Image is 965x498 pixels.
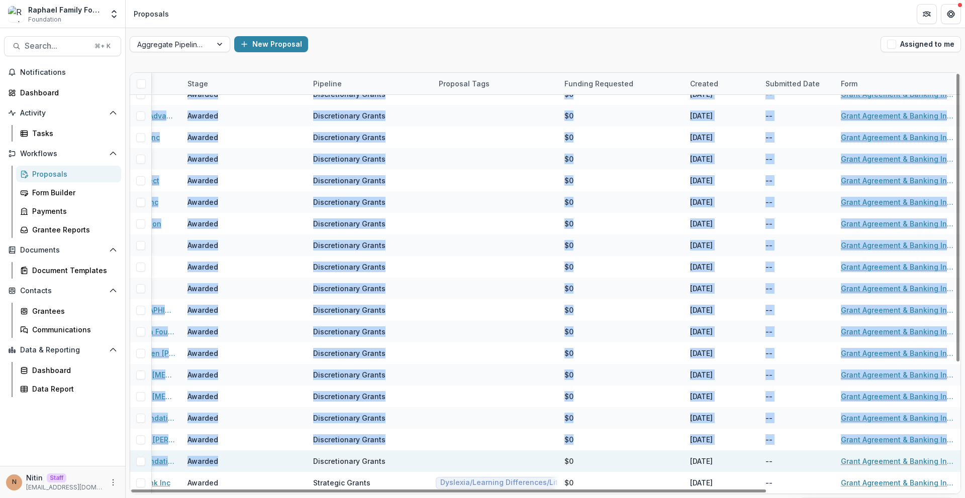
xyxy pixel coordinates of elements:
[841,477,954,488] a: Grant Agreement & Banking Information
[16,203,121,219] a: Payments
[32,128,113,139] div: Tasks
[187,132,218,143] div: Awarded
[187,434,218,445] div: Awarded
[684,299,759,321] div: [DATE]
[234,36,308,52] button: New Proposal
[564,326,573,337] div: $0
[684,450,759,472] div: [DATE]
[759,472,835,493] div: --
[4,105,121,121] button: Open Activity
[759,429,835,450] div: --
[313,132,385,143] div: Discretionary Grants
[313,391,385,402] div: Discretionary Grants
[564,348,573,358] div: $0
[4,146,121,162] button: Open Workflows
[564,262,573,272] div: $0
[841,456,954,466] a: Grant Agreement & Banking Information
[841,369,954,380] a: Grant Agreement & Banking Information
[759,450,835,472] div: --
[4,84,121,101] a: Dashboard
[16,321,121,338] a: Communications
[32,224,113,235] div: Grantee Reports
[313,175,385,186] div: Discretionary Grants
[181,73,307,94] div: Stage
[32,206,113,216] div: Payments
[313,262,385,272] div: Discretionary Grants
[684,127,759,148] div: [DATE]
[32,306,113,316] div: Grantees
[313,305,385,315] div: Discretionary Grants
[684,73,759,94] div: Created
[187,262,218,272] div: Awarded
[32,384,113,394] div: Data Report
[684,170,759,191] div: [DATE]
[26,472,43,483] p: Nitin
[759,256,835,278] div: --
[564,434,573,445] div: $0
[564,305,573,315] div: $0
[564,154,573,164] div: $0
[759,234,835,256] div: --
[684,472,759,493] div: [DATE]
[130,7,173,21] nav: breadcrumb
[32,187,113,198] div: Form Builder
[433,78,496,89] div: Proposal Tags
[759,191,835,213] div: --
[841,434,954,445] a: Grant Agreement & Banking Information
[4,242,121,258] button: Open Documents
[187,456,218,466] div: Awarded
[684,386,759,407] div: [DATE]
[759,213,835,234] div: --
[684,191,759,213] div: [DATE]
[841,262,954,272] a: Grant Agreement & Banking Information
[20,246,105,255] span: Documents
[187,283,218,294] div: Awarded
[564,175,573,186] div: $0
[684,234,759,256] div: [DATE]
[564,391,573,402] div: $0
[307,73,433,94] div: Pipeline
[12,479,17,485] div: Nitin
[759,127,835,148] div: --
[313,413,385,423] div: Discretionary Grants
[107,476,119,488] button: More
[558,73,684,94] div: Funding Requested
[684,105,759,127] div: [DATE]
[684,321,759,342] div: [DATE]
[759,170,835,191] div: --
[564,477,573,488] div: $0
[313,154,385,164] div: Discretionary Grants
[313,477,370,488] div: Strategic Grants
[313,218,385,229] div: Discretionary Grants
[564,132,573,143] div: $0
[564,240,573,251] div: $0
[187,305,218,315] div: Awarded
[841,154,954,164] a: Grant Agreement & Banking Information
[47,473,66,482] p: Staff
[759,299,835,321] div: --
[841,413,954,423] a: Grant Agreement & Banking Information
[841,132,954,143] a: Grant Agreement & Banking Information
[313,369,385,380] div: Discretionary Grants
[841,348,954,358] a: Grant Agreement & Banking Information
[841,391,954,402] a: Grant Agreement & Banking Information
[313,197,385,207] div: Discretionary Grants
[841,305,954,315] a: Grant Agreement & Banking Information
[16,362,121,379] a: Dashboard
[20,109,105,117] span: Activity
[841,283,954,294] a: Grant Agreement & Banking Information
[841,240,954,251] a: Grant Agreement & Banking Information
[759,386,835,407] div: --
[307,78,348,89] div: Pipeline
[564,369,573,380] div: $0
[881,36,961,52] button: Assigned to me
[684,364,759,386] div: [DATE]
[759,148,835,170] div: --
[684,256,759,278] div: [DATE]
[187,154,218,164] div: Awarded
[16,381,121,397] a: Data Report
[187,391,218,402] div: Awarded
[759,407,835,429] div: --
[759,342,835,364] div: --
